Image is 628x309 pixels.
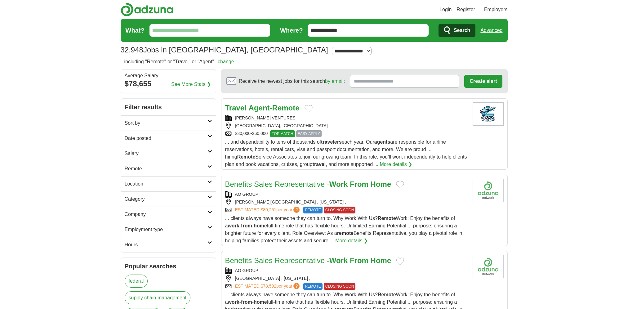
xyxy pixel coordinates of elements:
span: EASY APPLY [296,130,322,137]
div: AO GROUP [225,267,468,274]
strong: home [254,223,267,228]
a: Advanced [480,24,502,37]
h2: Employment type [125,226,207,233]
strong: travelers [321,139,342,145]
a: supply chain management [125,291,191,304]
div: $78,655 [125,78,212,89]
strong: remote [337,231,354,236]
img: Adzuna logo [121,2,173,16]
strong: agents [374,139,390,145]
a: Date posted [121,131,216,146]
a: Location [121,176,216,191]
h2: Category [125,195,207,203]
a: change [218,59,234,64]
strong: From [350,256,368,265]
span: REMOTE [303,283,322,290]
strong: from [241,299,252,305]
a: Employers [484,6,508,13]
h2: Hours [125,241,207,249]
span: CLOSING SOON [324,283,356,290]
a: Register [457,6,475,13]
strong: Work [329,256,348,265]
strong: Remote [272,104,300,112]
button: Search [439,24,475,37]
div: $30,000-$60,000 [225,130,468,137]
img: Company logo [473,255,504,278]
img: Company logo [473,179,504,202]
div: [PERSON_NAME][GEOGRAPHIC_DATA] , [US_STATE] , [225,199,468,205]
span: REMOTE [303,207,322,213]
span: ? [293,283,300,289]
h2: Sort by [125,119,207,127]
a: Benefits Sales Representative -Work From Home [225,180,391,188]
strong: From [350,180,368,188]
a: See More Stats ❯ [171,81,211,88]
strong: Remote [378,292,396,297]
strong: work [228,223,239,228]
span: 32,948 [121,44,143,56]
span: TOP MATCH [270,130,295,137]
a: More details ❯ [380,161,412,168]
label: What? [126,26,145,35]
a: by email [325,78,344,84]
div: AO GROUP [225,191,468,198]
strong: Home [371,256,391,265]
a: Hours [121,237,216,252]
a: Sort by [121,115,216,131]
div: Average Salary [125,73,212,78]
strong: Agent [249,104,270,112]
a: federal [125,275,148,288]
span: $78,592 [261,284,276,289]
button: Add to favorite jobs [396,181,404,189]
h2: Location [125,180,207,188]
span: CLOSING SOON [324,207,356,213]
a: ESTIMATED:$80,251per year? [235,207,301,213]
h2: Company [125,211,207,218]
div: [PERSON_NAME] VENTURES [225,115,468,121]
a: Company [121,207,216,222]
a: Employment type [121,222,216,237]
span: ... clients always have someone they can turn to. Why Work With Us? Work: Enjoy the benefits of a... [225,216,462,243]
a: Salary [121,146,216,161]
span: ? [293,207,300,213]
h1: Jobs in [GEOGRAPHIC_DATA], [GEOGRAPHIC_DATA] [121,46,328,54]
strong: travel [312,162,326,167]
h2: Popular searches [125,262,212,271]
strong: home [254,299,267,305]
a: Travel Agent-Remote [225,104,300,112]
span: Search [454,24,470,37]
img: Company logo [473,102,504,126]
strong: from [241,223,252,228]
h2: Filter results [121,99,216,115]
h2: Salary [125,150,207,157]
strong: Remote [237,154,256,159]
h2: including "Remote" or "Travel" or "Agent" [124,58,234,65]
h2: Remote [125,165,207,172]
button: Create alert [464,75,502,88]
span: Receive the newest jobs for this search : [239,78,345,85]
a: Category [121,191,216,207]
strong: Travel [225,104,247,112]
strong: Home [371,180,391,188]
strong: work [228,299,239,305]
span: ... and dependability to tens of thousands of each year. Our are responsible for airline reservat... [225,139,467,167]
button: Add to favorite jobs [396,257,404,265]
div: [GEOGRAPHIC_DATA], [GEOGRAPHIC_DATA] [225,123,468,129]
a: More details ❯ [335,237,368,244]
h2: Date posted [125,135,207,142]
div: [GEOGRAPHIC_DATA] , [US_STATE] , [225,275,468,282]
button: Add to favorite jobs [305,105,313,112]
strong: Work [329,180,348,188]
a: Login [439,6,452,13]
label: Where? [280,26,303,35]
strong: Remote [378,216,396,221]
a: ESTIMATED:$78,592per year? [235,283,301,290]
a: Benefits Sales Representative -Work From Home [225,256,391,265]
a: Remote [121,161,216,176]
span: $80,251 [261,207,276,212]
